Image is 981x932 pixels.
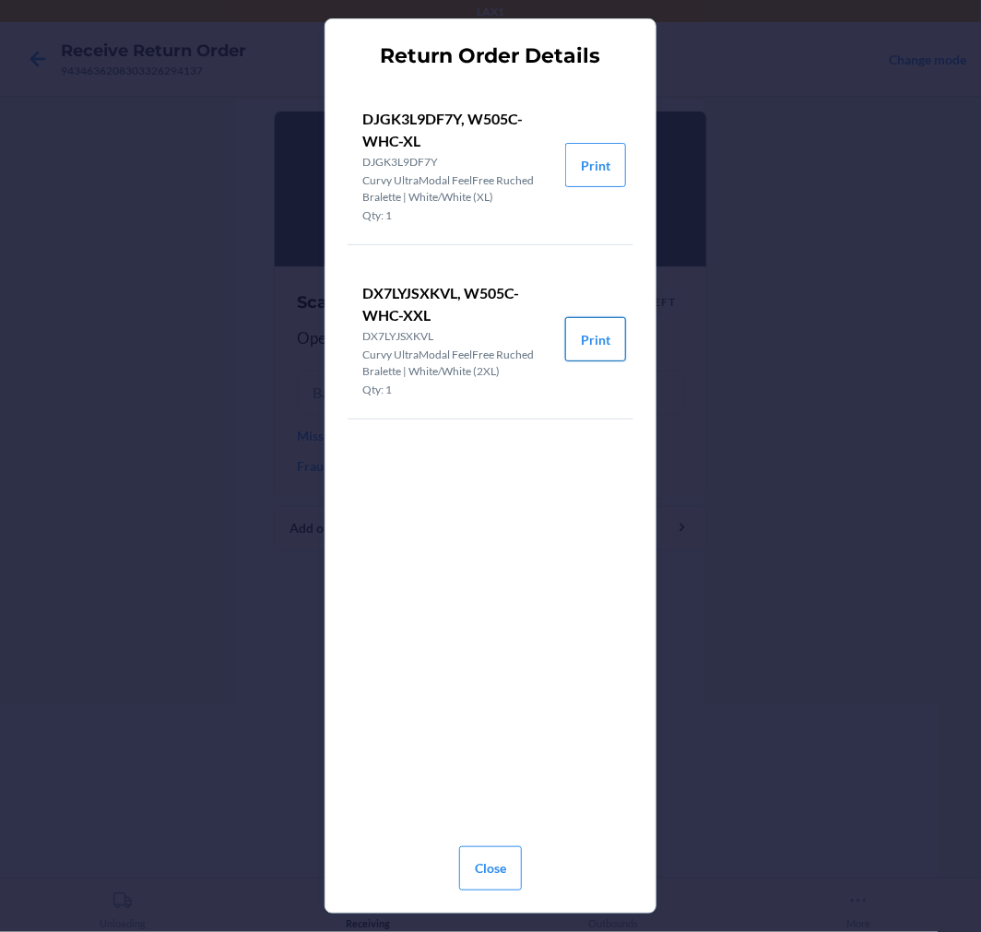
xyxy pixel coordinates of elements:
p: DX7LYJSXKVL [362,328,550,345]
p: Qty: 1 [362,382,550,398]
p: Curvy UltraModal FeelFree Ruched Bralette | White/White (XL) [362,172,550,206]
button: Close [459,846,522,891]
button: Print [565,317,626,361]
button: Print [565,143,626,187]
p: Qty: 1 [362,207,550,224]
p: DJGK3L9DF7Y, W505C-WHC-XL [362,108,550,152]
p: DX7LYJSXKVL, W505C-WHC-XXL [362,282,550,326]
p: Curvy UltraModal FeelFree Ruched Bralette | White/White (2XL) [362,347,550,380]
h2: Return Order Details [381,41,601,71]
p: DJGK3L9DF7Y [362,154,550,171]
